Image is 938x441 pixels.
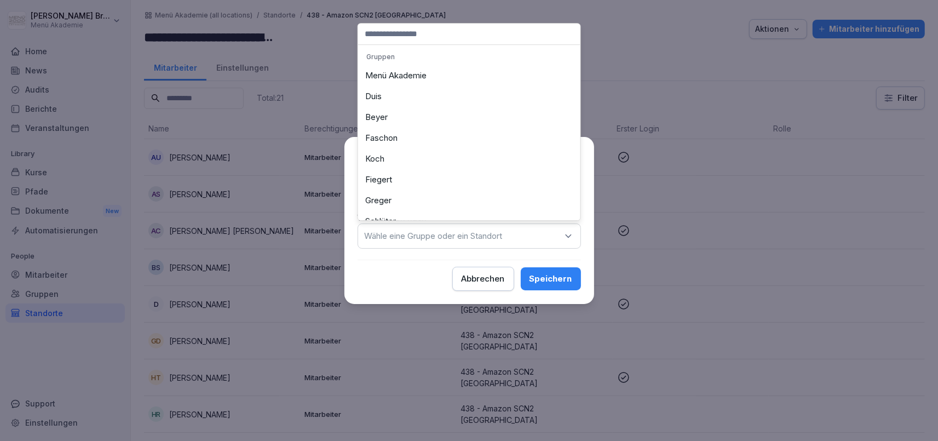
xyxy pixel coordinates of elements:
[361,86,578,107] div: Duis
[530,273,572,285] div: Speichern
[361,169,578,190] div: Fiegert
[361,148,578,169] div: Koch
[365,231,503,242] p: Wähle eine Gruppe oder ein Standort
[361,128,578,148] div: Faschon
[361,65,578,86] div: Menü Akademie
[462,273,505,285] div: Abbrechen
[361,190,578,211] div: Greger
[452,267,514,291] button: Abbrechen
[361,107,578,128] div: Beyer
[361,211,578,232] div: Schlüter
[361,48,578,65] p: Gruppen
[521,267,581,290] button: Speichern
